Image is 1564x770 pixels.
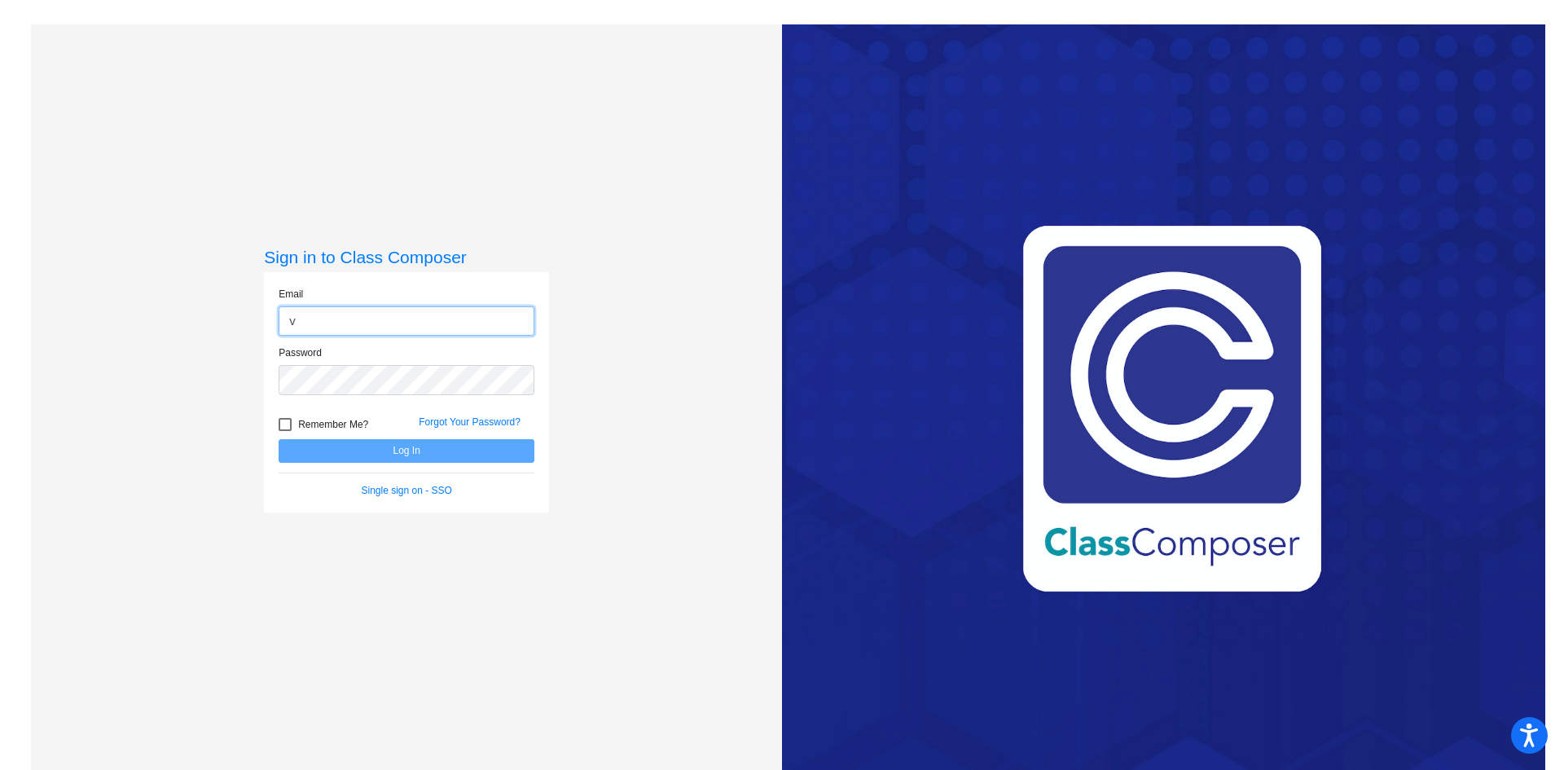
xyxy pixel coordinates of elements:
a: Single sign on - SSO [362,485,452,496]
label: Email [279,287,303,301]
label: Password [279,345,322,360]
a: Forgot Your Password? [419,416,521,428]
h3: Sign in to Class Composer [264,247,549,267]
button: Log In [279,439,534,463]
span: Remember Me? [298,415,368,434]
